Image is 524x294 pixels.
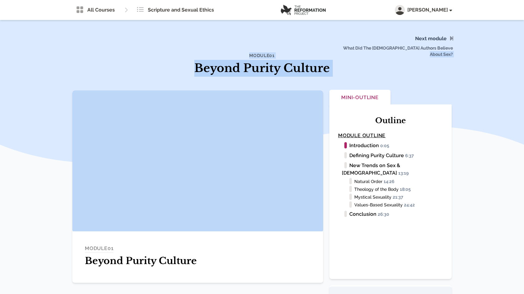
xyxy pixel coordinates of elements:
[415,36,447,41] a: Next module What Did The [DEMOGRAPHIC_DATA] Authors Believe About Sex?
[354,178,443,185] li: Natural Order
[354,186,443,192] li: Theology of the Body
[342,142,443,149] li: Introduction
[342,210,443,218] li: Conclusion
[393,195,406,200] span: 21:37
[342,152,443,159] li: Defining Purity Culture
[400,187,414,192] span: 18:05
[85,255,311,267] h1: Beyond Purity Culture
[404,202,418,208] span: 24:42
[338,116,443,126] h2: Outline
[384,179,397,185] span: 14:26
[342,162,443,177] li: New Trends on Sex & [DEMOGRAPHIC_DATA]
[133,4,218,16] a: Scripture and Sexual Ethics
[182,60,342,77] h1: Beyond Purity Culture
[395,5,452,15] button: [PERSON_NAME]
[329,90,391,106] button: Mini-Outline
[398,171,411,176] span: 13:19
[87,6,115,14] span: All Courses
[354,201,443,208] li: Values-Based Sexuality
[148,6,214,14] span: Scripture and Sexual Ethics
[378,212,392,217] span: 26:30
[72,4,119,16] a: All Courses
[281,5,326,15] img: logo.png
[407,6,452,14] span: [PERSON_NAME]
[182,52,342,59] h4: Module 01
[337,25,457,67] span: What Did The [DEMOGRAPHIC_DATA] Authors Believe About Sex?
[405,153,417,159] span: 6:37
[354,194,443,200] li: Mystical Sexuality
[72,90,323,231] iframe: Module 1 - Beyond Purity Culture
[338,132,443,139] h4: Module Outline
[380,143,392,149] span: 0:05
[85,245,114,253] h4: MODULE 01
